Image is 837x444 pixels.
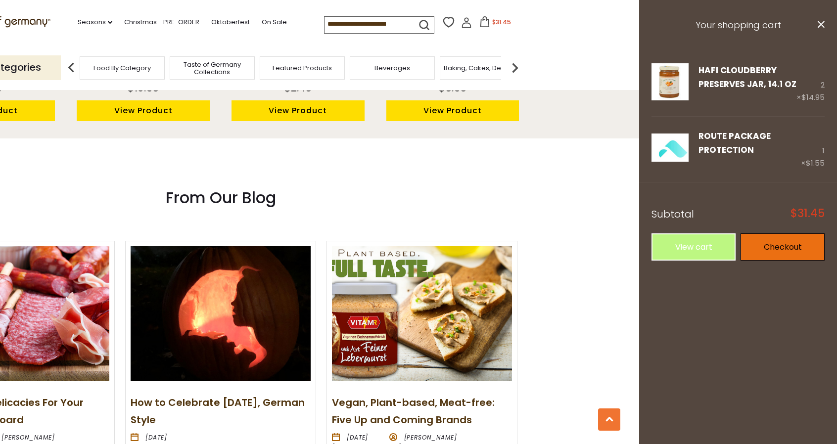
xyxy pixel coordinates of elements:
a: Featured Products [273,64,332,72]
button: $31.45 [474,16,516,31]
div: 2 × [796,63,825,104]
img: next arrow [505,58,525,78]
time: [DATE] [145,433,167,442]
a: Vegan, Plant-based, Meat-free: Five Up and Coming Brands [332,396,495,427]
a: Hafi Cloudberry Preserves Jar, 14.1 oz [651,63,689,104]
a: View Product [232,100,365,122]
a: Hafi Cloudberry Preserves Jar, 14.1 oz [698,64,796,90]
a: Route Package Protection [698,130,771,156]
span: $31.45 [790,208,825,219]
a: Beverages [374,64,410,72]
div: 1 × [801,129,825,170]
a: View cart [651,233,736,261]
a: On Sale [262,17,287,28]
a: View Product [386,100,519,122]
a: Baking, Cakes, Desserts [444,64,520,72]
img: How to Celebrate Halloween, German Style [131,246,311,381]
a: Food By Category [93,64,151,72]
span: $31.45 [492,18,511,26]
a: Christmas - PRE-ORDER [124,17,199,28]
time: [DATE] [347,433,369,442]
a: How to Celebrate [DATE], German Style [131,396,305,427]
img: Vegan, Plant-based, Meat-free: Five Up and Coming Brands [332,246,512,381]
span: $1.55 [806,158,825,168]
a: Checkout [741,233,825,261]
img: Hafi Cloudberry Preserves Jar, 14.1 oz [651,63,689,100]
a: Oktoberfest [211,17,250,28]
span: Subtotal [651,207,694,221]
span: $14.95 [801,92,825,102]
img: previous arrow [61,58,81,78]
a: Seasons [78,17,112,28]
a: Green Package Protection [651,129,689,170]
a: View Product [77,100,210,122]
a: Taste of Germany Collections [173,61,252,76]
img: Green Package Protection [651,129,689,166]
